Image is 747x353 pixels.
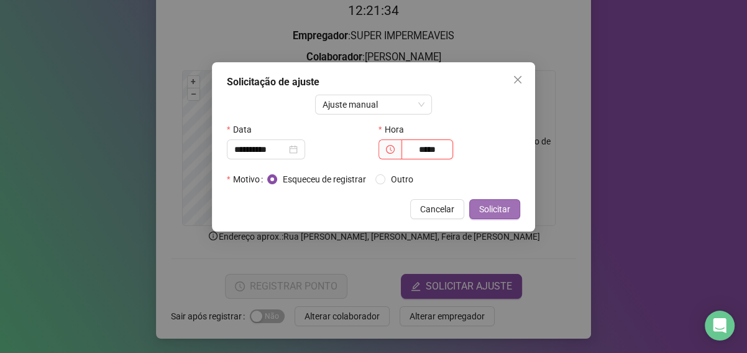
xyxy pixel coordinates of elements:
span: clock-circle [386,145,395,154]
span: Solicitar [479,202,510,216]
div: Open Intercom Messenger [705,311,735,341]
div: Solicitação de ajuste [227,75,520,90]
span: close [513,75,523,85]
button: Close [508,70,528,90]
label: Data [227,120,259,139]
span: Cancelar [420,202,454,216]
span: Esqueceu de registrar [277,172,370,186]
button: Solicitar [469,199,520,219]
label: Motivo [227,169,267,189]
label: Hora [378,120,411,139]
button: Cancelar [410,199,464,219]
span: Ajuste manual [323,95,425,114]
span: Outro [385,172,418,186]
